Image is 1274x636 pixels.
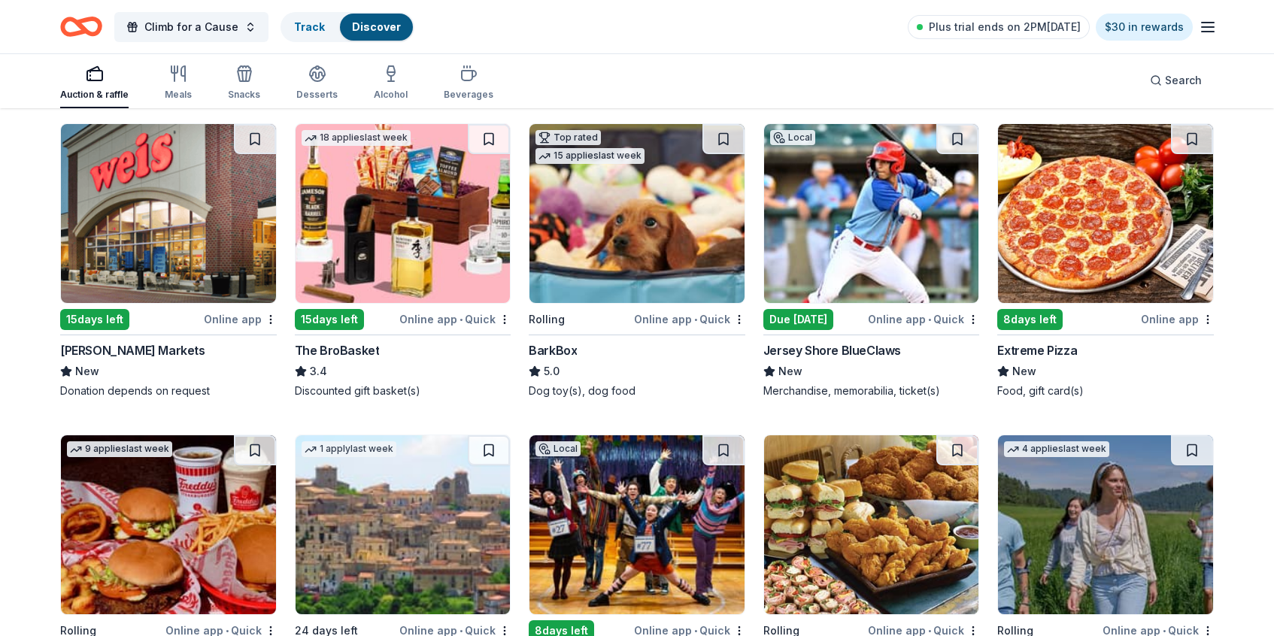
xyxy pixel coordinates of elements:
a: Home [60,9,102,44]
div: Merchandise, memorabilia, ticket(s) [763,383,980,398]
div: Jersey Shore BlueClaws [763,341,901,359]
div: Donation depends on request [60,383,277,398]
span: New [75,362,99,380]
div: Dog toy(s), dog food [529,383,745,398]
a: $30 in rewards [1096,14,1193,41]
img: Image for BarkBox [529,124,745,303]
button: Alcohol [374,59,408,108]
div: 15 days left [60,309,129,330]
div: Auction & raffle [60,89,129,101]
div: Alcohol [374,89,408,101]
div: Discounted gift basket(s) [295,383,511,398]
div: Due [DATE] [763,309,833,330]
div: Top rated [535,130,601,145]
span: Climb for a Cause [144,18,238,36]
button: Climb for a Cause [114,12,268,42]
span: Plus trial ends on 2PM[DATE] [929,18,1081,36]
a: Image for Jersey Shore BlueClawsLocalDue [DATE]Online app•QuickJersey Shore BlueClawsNewMerchandi... [763,123,980,398]
img: Image for Extreme Pizza [998,124,1213,303]
div: Desserts [296,89,338,101]
a: Plus trial ends on 2PM[DATE] [908,15,1090,39]
div: 15 days left [295,309,364,330]
a: Image for Extreme Pizza8days leftOnline appExtreme PizzaNewFood, gift card(s) [997,123,1214,398]
span: • [460,313,463,326]
button: Snacks [228,59,260,108]
img: Image for Freddy's Frozen Custard & Steakburgers [61,435,276,614]
button: Beverages [444,59,493,108]
div: Food, gift card(s) [997,383,1214,398]
button: Desserts [296,59,338,108]
div: Online app [204,310,277,329]
div: Local [535,441,581,456]
img: Image for The BroBasket [296,124,511,303]
button: Meals [165,59,192,108]
div: The BroBasket [295,341,380,359]
img: Image for Jersey Shore BlueClaws [764,124,979,303]
div: 18 applies last week [302,130,411,146]
button: Auction & raffle [60,59,129,108]
div: 4 applies last week [1004,441,1109,457]
div: 15 applies last week [535,148,645,164]
a: Image for The BroBasket18 applieslast week15days leftOnline app•QuickThe BroBasket3.4Discounted g... [295,123,511,398]
div: Meals [165,89,192,101]
div: Local [770,130,815,145]
img: Image for Royal Farms [764,435,979,614]
div: Online app [1141,310,1214,329]
a: Track [294,20,325,33]
button: Search [1138,65,1214,95]
div: Online app Quick [634,310,745,329]
div: 1 apply last week [302,441,396,457]
div: BarkBox [529,341,577,359]
span: Search [1165,71,1202,89]
img: Image for George Street Playhouse [529,435,745,614]
span: • [694,313,697,326]
img: Image for Weis Markets [61,124,276,303]
a: Image for Weis Markets15days leftOnline app[PERSON_NAME] MarketsNewDonation depends on request [60,123,277,398]
span: 3.4 [310,362,327,380]
div: 9 applies last week [67,441,172,457]
span: • [928,313,931,326]
div: Online app Quick [399,310,511,329]
a: Discover [352,20,401,33]
div: Extreme Pizza [997,341,1077,359]
div: Beverages [444,89,493,101]
div: Rolling [529,310,565,329]
img: Image for American Eagle [998,435,1213,614]
div: [PERSON_NAME] Markets [60,341,205,359]
span: New [778,362,802,380]
div: 8 days left [997,309,1063,330]
a: Image for BarkBoxTop rated15 applieslast weekRollingOnline app•QuickBarkBox5.0Dog toy(s), dog food [529,123,745,398]
div: Snacks [228,89,260,101]
button: TrackDiscover [281,12,414,42]
span: New [1012,362,1036,380]
img: Image for JG Villas [296,435,511,614]
span: 5.0 [544,362,560,380]
div: Online app Quick [868,310,979,329]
